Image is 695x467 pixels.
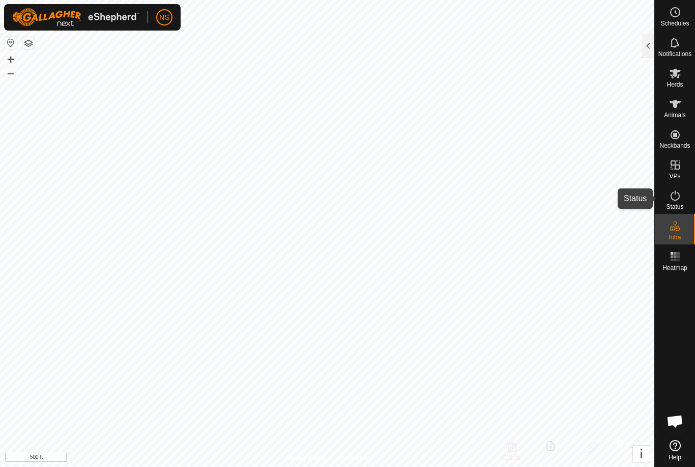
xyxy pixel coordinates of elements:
span: VPs [669,173,680,179]
a: Privacy Policy [287,454,325,463]
button: i [633,446,650,462]
a: Contact Us [337,454,367,463]
img: Gallagher Logo [12,8,139,26]
button: Reset Map [5,37,17,49]
a: Open chat [660,406,690,436]
button: + [5,53,17,66]
span: Herds [667,81,683,88]
span: Infra [669,234,681,240]
span: Heatmap [662,265,687,271]
span: Notifications [658,51,691,57]
span: i [640,447,643,461]
button: Map Layers [22,37,35,49]
span: Help [669,454,681,460]
span: Neckbands [659,143,690,149]
button: – [5,67,17,79]
span: Status [666,204,683,210]
span: Animals [664,112,686,118]
a: Help [655,436,695,464]
span: Schedules [660,20,689,26]
span: NS [159,12,169,23]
